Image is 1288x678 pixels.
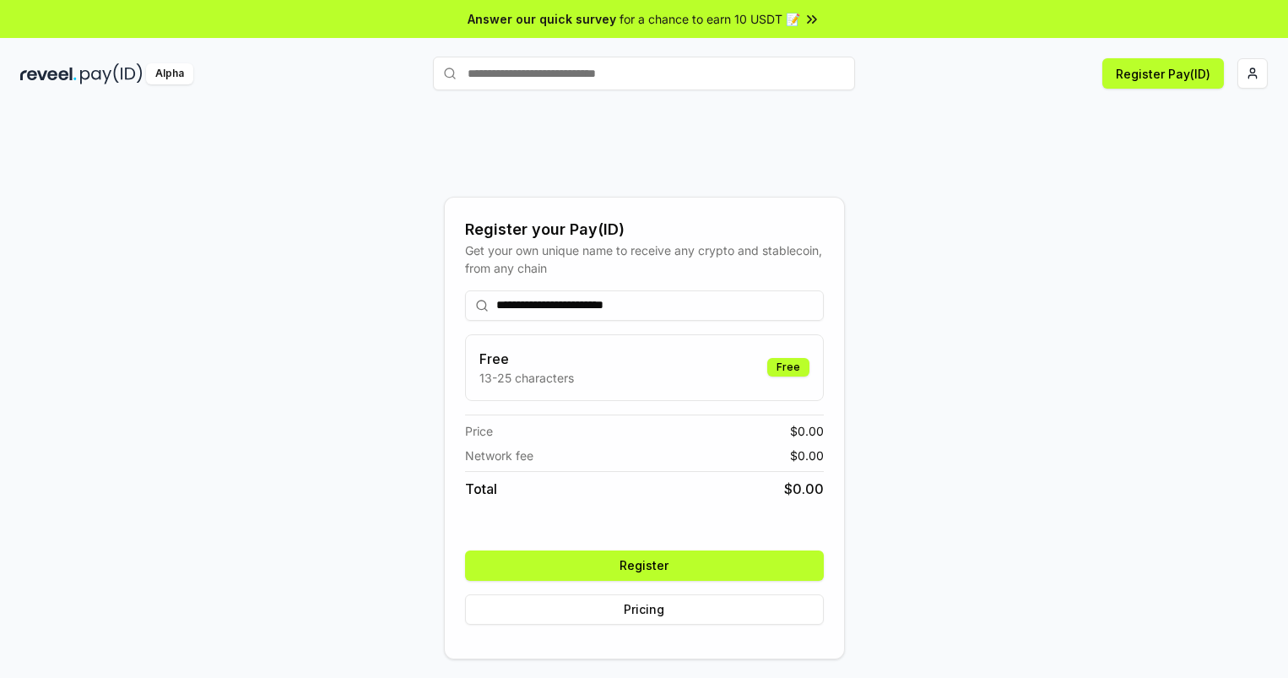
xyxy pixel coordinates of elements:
[146,63,193,84] div: Alpha
[465,241,824,277] div: Get your own unique name to receive any crypto and stablecoin, from any chain
[465,422,493,440] span: Price
[20,63,77,84] img: reveel_dark
[479,369,574,387] p: 13-25 characters
[1102,58,1224,89] button: Register Pay(ID)
[465,218,824,241] div: Register your Pay(ID)
[468,10,616,28] span: Answer our quick survey
[784,479,824,499] span: $ 0.00
[465,447,533,464] span: Network fee
[465,551,824,581] button: Register
[620,10,800,28] span: for a chance to earn 10 USDT 📝
[465,594,824,625] button: Pricing
[465,479,497,499] span: Total
[790,447,824,464] span: $ 0.00
[80,63,143,84] img: pay_id
[479,349,574,369] h3: Free
[790,422,824,440] span: $ 0.00
[767,358,809,377] div: Free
